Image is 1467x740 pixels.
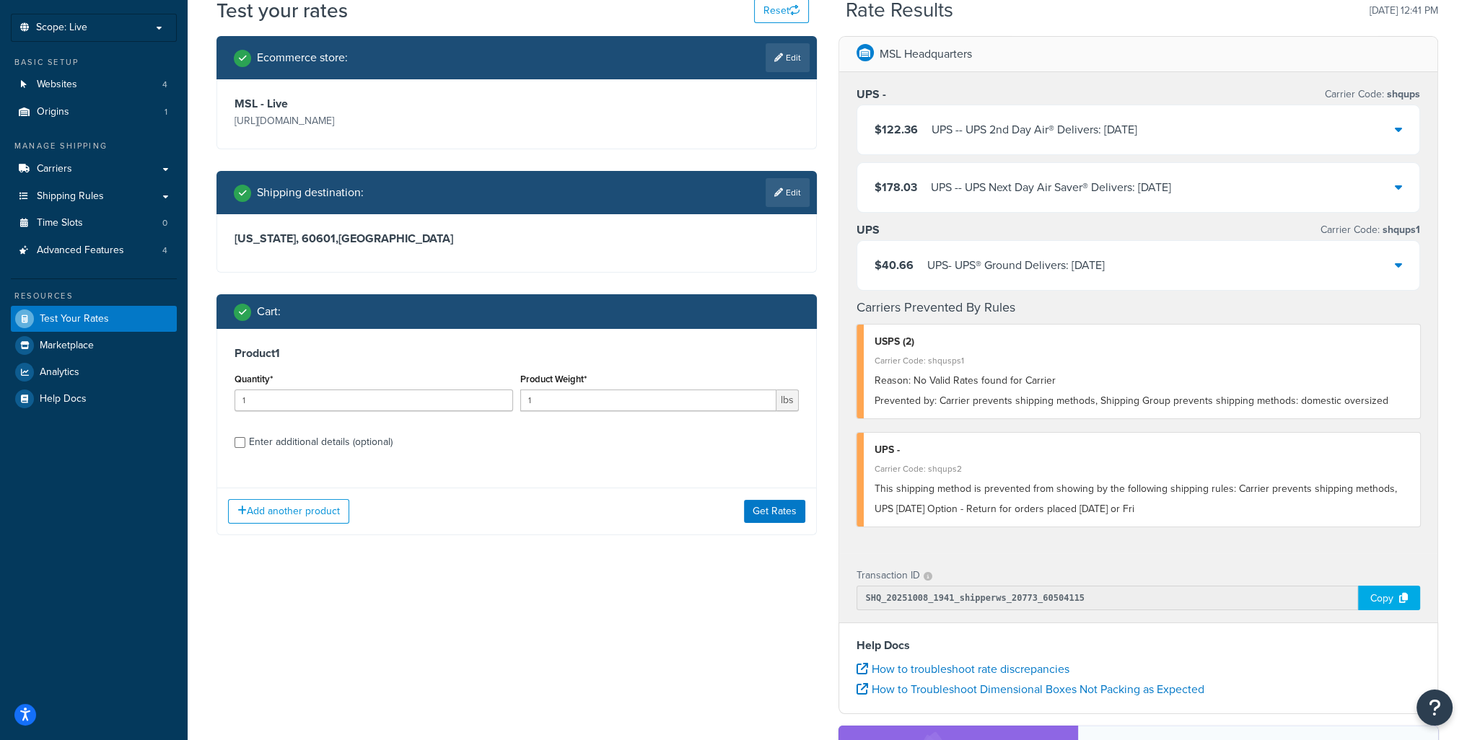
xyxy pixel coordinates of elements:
[162,79,167,91] span: 4
[257,51,348,64] h2: Ecommerce store :
[228,499,349,524] button: Add another product
[11,99,177,125] a: Origins1
[857,223,880,237] h3: UPS
[11,237,177,264] li: Advanced Features
[37,190,104,203] span: Shipping Rules
[875,121,918,138] span: $122.36
[249,432,393,452] div: Enter additional details (optional)
[257,186,364,199] h2: Shipping destination :
[235,437,245,448] input: Enter additional details (optional)
[744,500,805,523] button: Get Rates
[11,156,177,182] a: Carriers
[875,371,1410,391] div: No Valid Rates found for Carrier
[932,120,1137,140] div: UPS - - UPS 2nd Day Air® Delivers: [DATE]
[37,245,124,257] span: Advanced Features
[1416,690,1453,726] button: Open Resource Center
[857,298,1421,317] h4: Carriers Prevented By Rules
[11,237,177,264] a: Advanced Features4
[40,340,94,352] span: Marketplace
[857,681,1204,697] a: How to Troubleshoot Dimensional Boxes Not Packing as Expected
[235,374,273,384] label: Quantity*
[1370,1,1438,21] p: [DATE] 12:41 PM
[857,661,1069,677] a: How to troubleshoot rate discrepancies
[520,389,776,411] input: 0.00
[11,56,177,69] div: Basic Setup
[235,111,513,131] p: [URL][DOMAIN_NAME]
[931,177,1171,198] div: UPS - - UPS Next Day Air Saver® Delivers: [DATE]
[37,106,69,118] span: Origins
[235,389,513,411] input: 0
[875,459,1410,479] div: Carrier Code: shqups2
[40,366,79,379] span: Analytics
[40,313,109,325] span: Test Your Rates
[857,565,920,586] p: Transaction ID
[235,97,513,111] h3: MSL - Live
[1384,87,1420,102] span: shqups
[875,179,917,195] span: $178.03
[875,373,911,388] span: Reason:
[857,87,886,102] h3: UPS -
[875,351,1410,371] div: Carrier Code: shqusps1
[857,637,1421,654] h4: Help Docs
[11,386,177,412] a: Help Docs
[520,374,587,384] label: Product Weight*
[11,140,177,152] div: Manage Shipping
[235,232,799,246] h3: [US_STATE], 60601 , [GEOGRAPHIC_DATA]
[40,393,87,405] span: Help Docs
[11,210,177,237] li: Time Slots
[875,391,1410,411] div: Carrier prevents shipping methods, Shipping Group prevents shipping methods: domestic oversized
[257,305,281,318] h2: Cart :
[11,99,177,125] li: Origins
[927,255,1105,276] div: UPS - UPS® Ground Delivers: [DATE]
[880,44,972,64] p: MSL Headquarters
[875,481,1397,516] span: This shipping method is prevented from showing by the following shipping rules: Carrier prevents ...
[162,245,167,257] span: 4
[875,257,914,273] span: $40.66
[11,71,177,98] a: Websites4
[235,346,799,361] h3: Product 1
[37,217,83,229] span: Time Slots
[11,290,177,302] div: Resources
[162,217,167,229] span: 0
[766,178,810,207] a: Edit
[11,183,177,210] a: Shipping Rules
[37,163,72,175] span: Carriers
[165,106,167,118] span: 1
[11,210,177,237] a: Time Slots0
[36,22,87,34] span: Scope: Live
[1380,222,1420,237] span: shqups1
[37,79,77,91] span: Websites
[875,440,1410,460] div: UPS -
[776,389,799,411] span: lbs
[1358,586,1420,610] div: Copy
[11,359,177,385] a: Analytics
[1321,220,1420,240] p: Carrier Code:
[11,71,177,98] li: Websites
[1325,84,1420,105] p: Carrier Code:
[11,332,177,358] a: Marketplace
[766,43,810,72] a: Edit
[875,332,1410,352] div: USPS (2)
[875,393,937,408] span: Prevented by:
[11,306,177,332] a: Test Your Rates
